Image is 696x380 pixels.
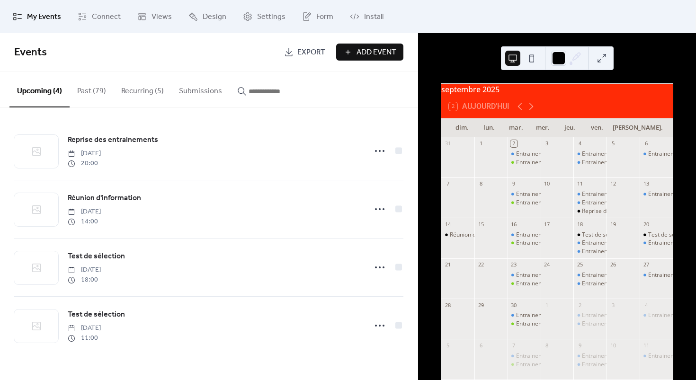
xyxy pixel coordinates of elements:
[477,261,484,268] div: 22
[508,199,541,207] div: Entrainement physique
[336,44,403,61] button: Add Event
[582,207,653,215] div: Reprise des entrainements
[450,231,508,239] div: Réunion d'information
[609,342,616,349] div: 10
[508,150,541,158] div: Entrainement St-Amand
[444,140,451,147] div: 31
[642,261,650,268] div: 27
[516,280,577,288] div: Entrainement physique
[257,11,286,23] span: Settings
[573,311,607,319] div: Entrainement St-Amand
[477,301,484,309] div: 29
[441,84,673,95] div: septembre 2025
[573,199,607,207] div: Entrainement piscine Babylone
[642,140,650,147] div: 6
[68,159,101,168] span: 20:00
[27,11,61,23] span: My Events
[582,199,664,207] div: Entrainement piscine Babylone
[114,71,171,106] button: Recurring (5)
[573,280,607,288] div: Entrainement piscine Babylone
[477,342,484,349] div: 6
[582,352,645,360] div: Entrainement St-Amand
[573,239,607,247] div: Entrainement St-Amand
[582,311,645,319] div: Entrainement St-Amand
[357,47,396,58] span: Add Event
[236,4,293,29] a: Settings
[640,231,673,239] div: Test de sélection
[642,221,650,228] div: 20
[477,140,484,147] div: 1
[444,221,451,228] div: 14
[181,4,233,29] a: Design
[576,261,583,268] div: 25
[510,261,518,268] div: 23
[295,4,340,29] a: Form
[516,231,580,239] div: Entrainement St-Amand
[576,140,583,147] div: 4
[68,250,125,263] a: Test de sélection
[640,150,673,158] div: Entrainement piscine Babylone
[582,231,626,239] div: Test de sélection
[14,42,47,63] span: Events
[582,247,664,256] div: Entrainement piscine Babylone
[508,239,541,247] div: Entrainement physique
[609,301,616,309] div: 3
[449,118,476,137] div: dim.
[573,361,607,369] div: Entrainement piscine Babylone
[71,4,128,29] a: Connect
[70,71,114,106] button: Past (79)
[582,271,645,279] div: Entrainement St-Amand
[573,150,607,158] div: Entrainement St-Amand
[544,180,551,187] div: 10
[508,320,541,328] div: Entrainement physique
[573,159,607,167] div: Entrainement piscine Babylone
[582,190,645,198] div: Entrainement St-Amand
[68,309,125,320] span: Test de sélection
[364,11,384,23] span: Install
[516,190,580,198] div: Entrainement St-Amand
[609,140,616,147] div: 5
[510,301,518,309] div: 30
[573,271,607,279] div: Entrainement St-Amand
[640,352,673,360] div: Entrainement piscine Babylone
[582,280,664,288] div: Entrainement piscine Babylone
[573,320,607,328] div: Entrainement piscine Babylone
[508,190,541,198] div: Entrainement St-Amand
[609,221,616,228] div: 19
[582,150,645,158] div: Entrainement St-Amand
[68,192,141,204] a: Réunion d'information
[68,207,101,217] span: [DATE]
[544,301,551,309] div: 1
[576,301,583,309] div: 2
[316,11,333,23] span: Form
[648,231,693,239] div: Test de sélection
[503,118,530,137] div: mar.
[152,11,172,23] span: Views
[444,180,451,187] div: 7
[544,140,551,147] div: 3
[576,180,583,187] div: 11
[510,180,518,187] div: 9
[573,247,607,256] div: Entrainement piscine Babylone
[9,71,70,107] button: Upcoming (4)
[516,352,580,360] div: Entrainement St-Amand
[573,352,607,360] div: Entrainement St-Amand
[516,239,577,247] div: Entrainement physique
[441,231,474,239] div: Réunion d'information
[476,118,503,137] div: lun.
[642,301,650,309] div: 4
[508,280,541,288] div: Entrainement physique
[130,4,179,29] a: Views
[609,261,616,268] div: 26
[68,134,158,146] a: Reprise des entrainements
[576,342,583,349] div: 9
[640,271,673,279] div: Entrainement piscine Babylone
[642,180,650,187] div: 13
[343,4,391,29] a: Install
[544,261,551,268] div: 24
[516,361,577,369] div: Entrainement physique
[516,311,580,319] div: Entrainement St-Amand
[573,231,607,239] div: Test de sélection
